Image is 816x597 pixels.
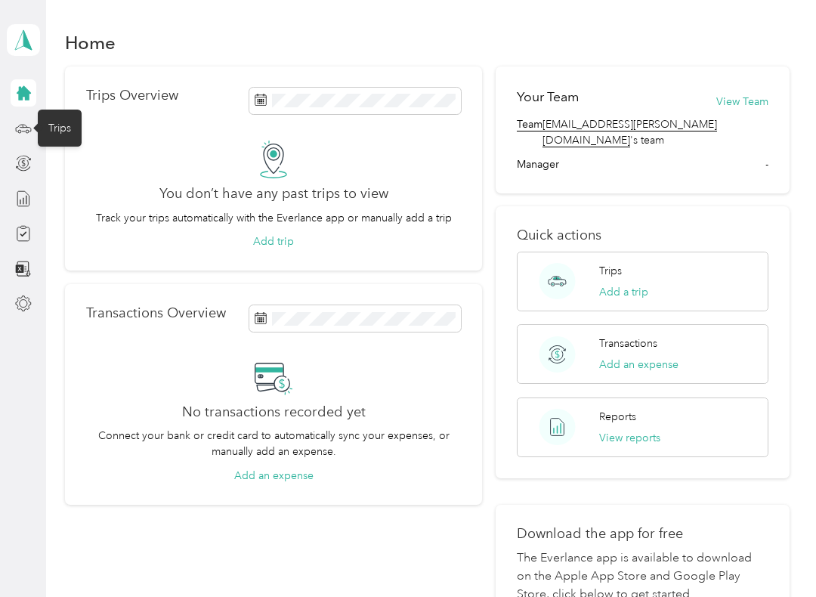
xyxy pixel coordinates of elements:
[253,234,294,249] button: Add trip
[599,336,657,351] p: Transactions
[716,94,768,110] button: View Team
[599,357,678,373] button: Add an expense
[234,468,314,484] button: Add an expense
[86,428,462,459] p: Connect your bank or credit card to automatically sync your expenses, or manually add an expense.
[38,110,82,147] div: Trips
[65,35,116,51] h1: Home
[765,156,768,172] span: -
[86,305,226,321] p: Transactions Overview
[517,156,559,172] span: Manager
[517,227,769,243] p: Quick actions
[159,186,388,202] h2: You don’t have any past trips to view
[86,88,178,104] p: Trips Overview
[599,284,648,300] button: Add a trip
[731,512,816,597] iframe: Everlance-gr Chat Button Frame
[599,409,636,425] p: Reports
[96,210,452,226] p: Track your trips automatically with the Everlance app or manually add a trip
[542,116,769,148] span: 's team
[599,430,660,446] button: View reports
[599,263,622,279] p: Trips
[182,404,366,420] h2: No transactions recorded yet
[517,88,579,107] h2: Your Team
[517,526,769,542] p: Download the app for free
